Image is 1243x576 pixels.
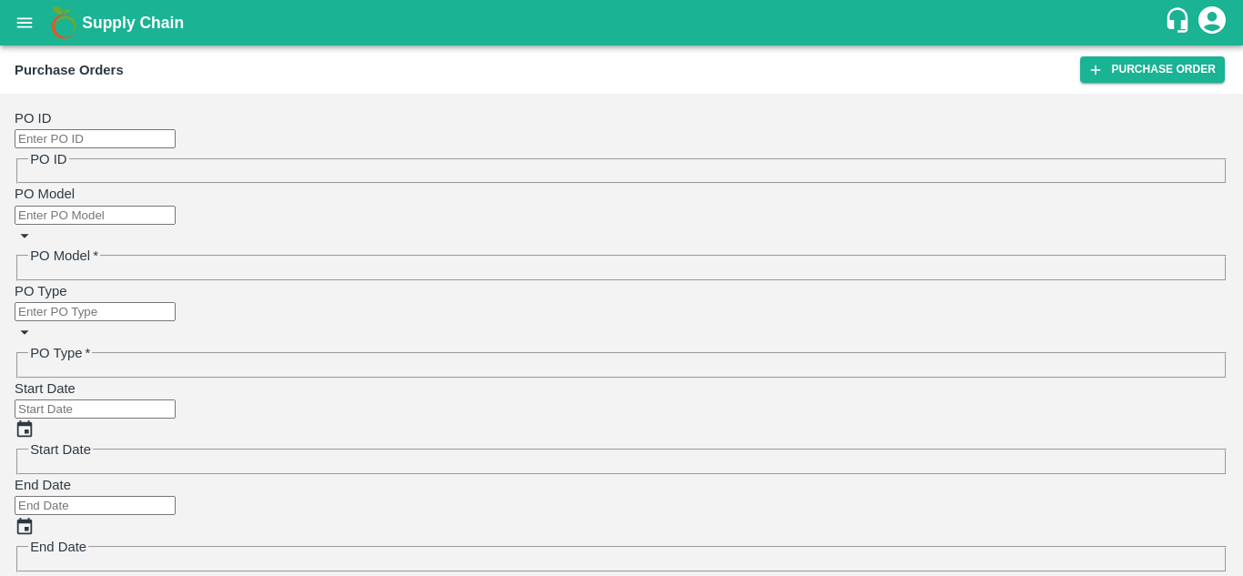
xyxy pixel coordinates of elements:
[15,111,51,126] label: PO ID
[1196,4,1228,42] div: account of current user
[15,302,176,321] input: Enter PO Type
[30,346,90,360] span: PO Type *
[15,226,35,246] button: Open
[30,442,91,457] span: Start Date
[15,381,76,396] label: Start Date
[15,419,35,440] button: Choose date
[15,129,176,148] input: Enter PO ID
[15,399,176,419] input: Start Date
[30,248,98,263] span: PO Model *
[15,496,176,515] input: End Date
[15,206,176,225] input: Enter PO Model
[15,517,35,537] button: Choose date
[30,152,66,167] span: PO ID
[15,478,71,492] label: End Date
[45,5,82,41] img: logo
[82,14,184,32] b: Supply Chain
[30,540,86,554] span: End Date
[82,10,1164,35] a: Supply Chain
[1080,56,1225,83] a: Purchase Order
[15,58,124,82] div: Purchase Orders
[1164,6,1196,39] div: customer-support
[4,2,45,44] button: open drawer
[15,187,75,201] label: PO Model
[15,322,35,342] button: Open
[15,284,66,298] label: PO Type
